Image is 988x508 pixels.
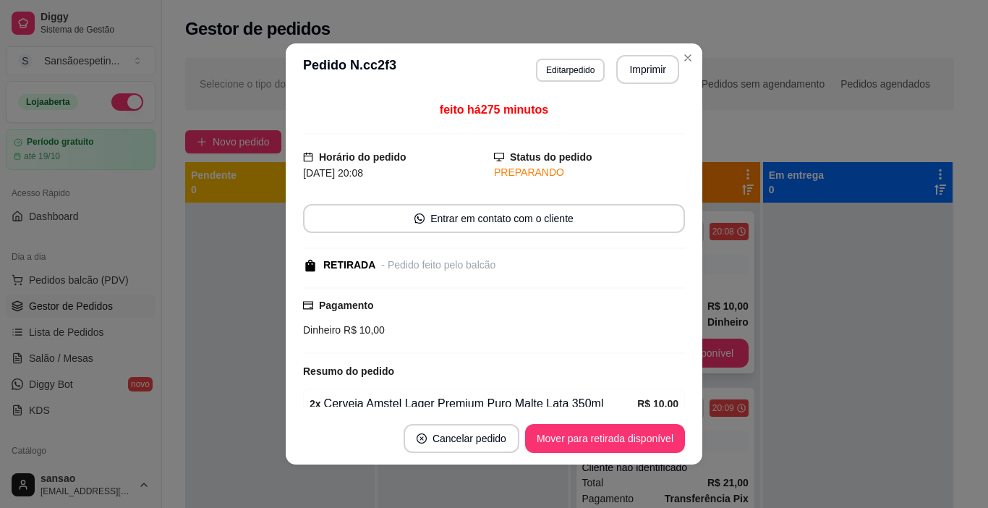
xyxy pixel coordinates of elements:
[303,167,363,179] span: [DATE] 20:08
[494,165,685,180] div: PREPARANDO
[616,55,679,84] button: Imprimir
[310,395,637,412] div: Cerveja Amstel Lager Premium Puro Malte Lata 350ml
[303,324,341,336] span: Dinheiro
[417,433,427,444] span: close-circle
[414,213,425,224] span: whats-app
[319,151,406,163] strong: Horário do pedido
[404,424,519,453] button: close-circleCancelar pedido
[303,365,394,377] strong: Resumo do pedido
[381,258,495,273] div: - Pedido feito pelo balcão
[440,103,548,116] span: feito há 275 minutos
[323,258,375,273] div: RETIRADA
[676,46,699,69] button: Close
[310,398,321,410] strong: 2 x
[525,424,685,453] button: Mover para retirada disponível
[494,152,504,162] span: desktop
[510,151,592,163] strong: Status do pedido
[637,398,678,410] strong: R$ 10,00
[319,300,373,311] strong: Pagamento
[303,152,313,162] span: calendar
[303,300,313,310] span: credit-card
[536,59,605,82] button: Editarpedido
[341,324,385,336] span: R$ 10,00
[303,55,396,84] h3: Pedido N. cc2f3
[303,204,685,233] button: whats-appEntrar em contato com o cliente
